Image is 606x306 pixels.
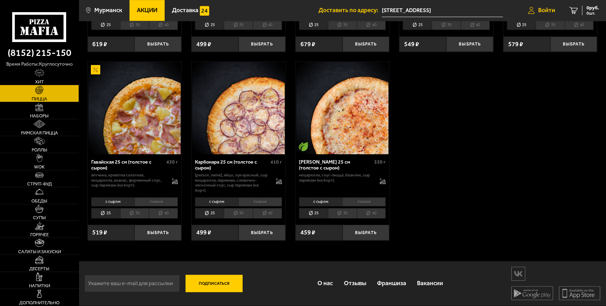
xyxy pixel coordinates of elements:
[432,20,461,30] li: 30
[134,36,181,52] button: Выбрать
[191,62,285,154] a: Карбонара 25 см (толстое с сыром)
[84,275,180,292] input: Укажите ваш e-mail для рассылки
[357,208,386,218] li: 40
[33,215,46,220] span: Супы
[238,36,285,52] button: Выбрать
[91,173,165,188] p: ветчина, креветка салатная, моцарелла, ананас, фирменный соус, сыр пармезан (на борт).
[91,65,100,74] img: Акционный
[29,283,50,288] span: Напитки
[508,41,523,47] span: 579 ₽
[195,208,224,218] li: 25
[149,208,178,218] li: 40
[565,20,594,30] li: 40
[461,20,490,30] li: 40
[538,7,555,13] span: Войти
[357,20,386,30] li: 40
[224,208,253,218] li: 30
[299,208,328,218] li: 25
[92,229,107,235] span: 519 ₽
[224,20,253,30] li: 30
[404,41,419,47] span: 549 ₽
[342,197,386,206] li: тонкое
[166,159,178,165] span: 430 г
[507,20,536,30] li: 25
[299,20,328,30] li: 25
[200,6,209,15] img: 15daf4d41897b9f0e9f617042186c801.svg
[18,249,61,254] span: Салаты и закуски
[91,20,120,30] li: 25
[328,208,357,218] li: 30
[92,41,107,47] span: 619 ₽
[587,6,599,10] span: 0 руб.
[300,229,315,235] span: 459 ₽
[412,273,449,293] a: Вакансии
[382,4,503,17] span: Северный проезд, 16, подъезд 3
[19,300,60,305] span: Дополнительно
[343,36,389,52] button: Выбрать
[328,20,357,30] li: 30
[374,159,386,165] span: 330 г
[318,7,382,13] span: Доставить по адресу:
[195,197,238,206] li: с сыром
[149,20,178,30] li: 40
[371,273,411,293] a: Франшиза
[35,80,44,84] span: Хит
[587,11,599,15] span: 0 шт.
[31,199,47,203] span: Обеды
[253,20,282,30] li: 40
[512,267,525,280] img: vk
[21,131,58,135] span: Римская пицца
[238,197,282,206] li: тонкое
[296,62,389,154] img: Маргарита 25 см (толстое с сыром)
[29,266,49,271] span: Десерты
[195,173,269,193] p: [PERSON_NAME], яйцо, лук красный, сыр Моцарелла, пармезан, сливочно-чесночный соус, сыр пармезан ...
[91,208,120,218] li: 25
[88,62,181,154] a: АкционныйГавайская 25 см (толстое с сыром)
[195,159,268,171] div: Карбонара 25 см (толстое с сыром)
[299,197,342,206] li: с сыром
[446,36,493,52] button: Выбрать
[94,7,122,13] span: Мурманск
[382,4,503,17] input: Ваш адрес доставки
[192,62,285,154] img: Карбонара 25 см (толстое с сыром)
[253,208,282,218] li: 40
[186,275,242,292] button: Подписаться
[91,197,134,206] li: с сыром
[403,20,432,30] li: 25
[238,225,285,240] button: Выбрать
[343,225,389,240] button: Выбрать
[300,41,315,47] span: 679 ₽
[32,97,47,101] span: Пицца
[32,148,47,152] span: Роллы
[137,7,157,13] span: Акции
[120,20,149,30] li: 30
[134,225,181,240] button: Выбрать
[536,20,565,30] li: 30
[296,62,389,154] a: Вегетарианское блюдоМаргарита 25 см (толстое с сыром)
[338,273,371,293] a: Отзывы
[299,173,373,183] p: моцарелла, соус-пицца, базилик, сыр пармезан (на борт).
[550,36,597,52] button: Выбрать
[299,159,372,171] div: [PERSON_NAME] 25 см (толстое с сыром)
[30,114,49,118] span: Наборы
[299,142,308,151] img: Вегетарианское блюдо
[312,273,338,293] a: О нас
[195,20,224,30] li: 25
[91,159,165,171] div: Гавайская 25 см (толстое с сыром)
[134,197,178,206] li: тонкое
[270,159,282,165] span: 410 г
[30,232,49,237] span: Горячее
[120,208,149,218] li: 30
[172,7,198,13] span: Доставка
[27,182,52,186] span: Стрит-фуд
[88,62,181,154] img: Гавайская 25 см (толстое с сыром)
[196,41,211,47] span: 499 ₽
[34,165,45,169] span: WOK
[196,229,211,235] span: 499 ₽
